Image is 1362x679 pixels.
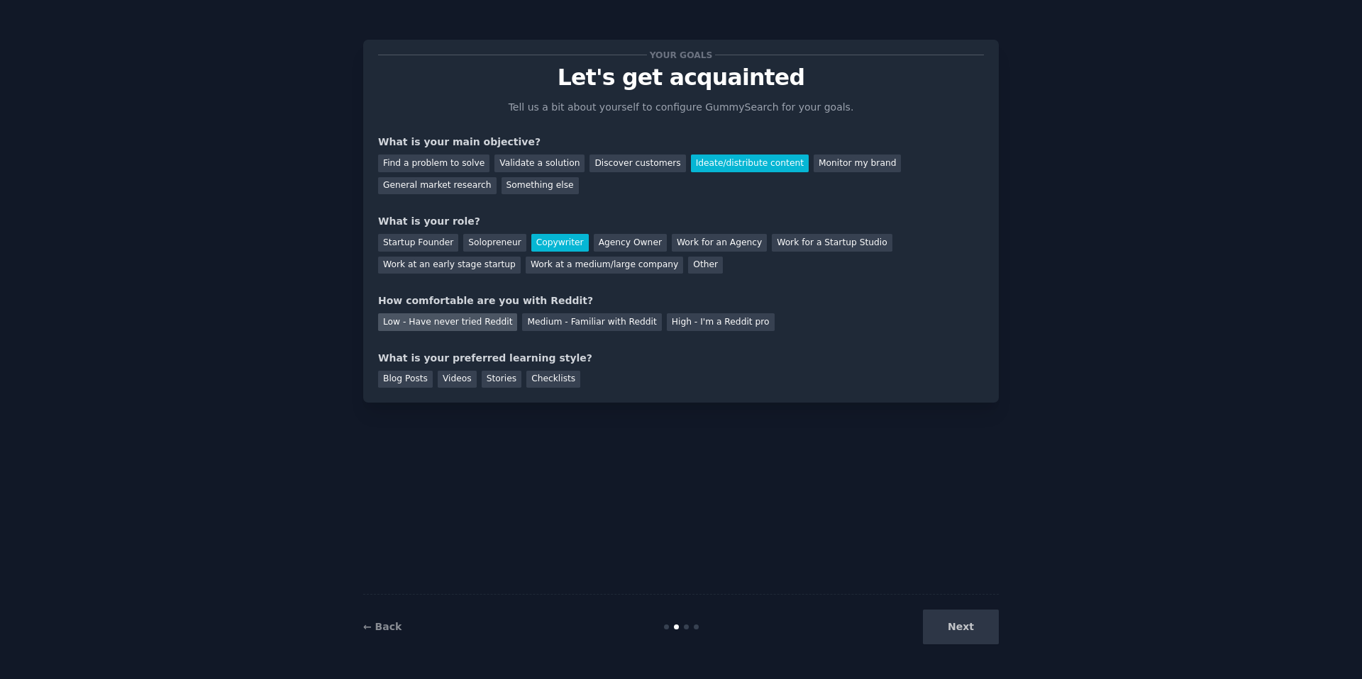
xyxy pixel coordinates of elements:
[688,257,723,274] div: Other
[378,234,458,252] div: Startup Founder
[378,155,489,172] div: Find a problem to solve
[378,177,497,195] div: General market research
[378,351,984,366] div: What is your preferred learning style?
[438,371,477,388] div: Videos
[378,313,517,331] div: Low - Have never tried Reddit
[814,155,901,172] div: Monitor my brand
[502,177,579,195] div: Something else
[594,234,667,252] div: Agency Owner
[482,371,521,388] div: Stories
[363,621,402,632] a: ← Back
[589,155,685,172] div: Discover customers
[647,47,715,62] span: Your goals
[378,214,984,229] div: What is your role?
[378,135,984,150] div: What is your main objective?
[378,371,433,388] div: Blog Posts
[526,257,683,274] div: Work at a medium/large company
[531,234,589,252] div: Copywriter
[494,155,585,172] div: Validate a solution
[502,100,860,115] p: Tell us a bit about yourself to configure GummySearch for your goals.
[667,313,775,331] div: High - I'm a Reddit pro
[772,234,892,252] div: Work for a Startup Studio
[526,371,580,388] div: Checklists
[522,313,661,331] div: Medium - Familiar with Reddit
[691,155,809,172] div: Ideate/distribute content
[378,293,984,308] div: How comfortable are you with Reddit?
[378,65,984,90] p: Let's get acquainted
[378,257,521,274] div: Work at an early stage startup
[672,234,767,252] div: Work for an Agency
[463,234,526,252] div: Solopreneur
